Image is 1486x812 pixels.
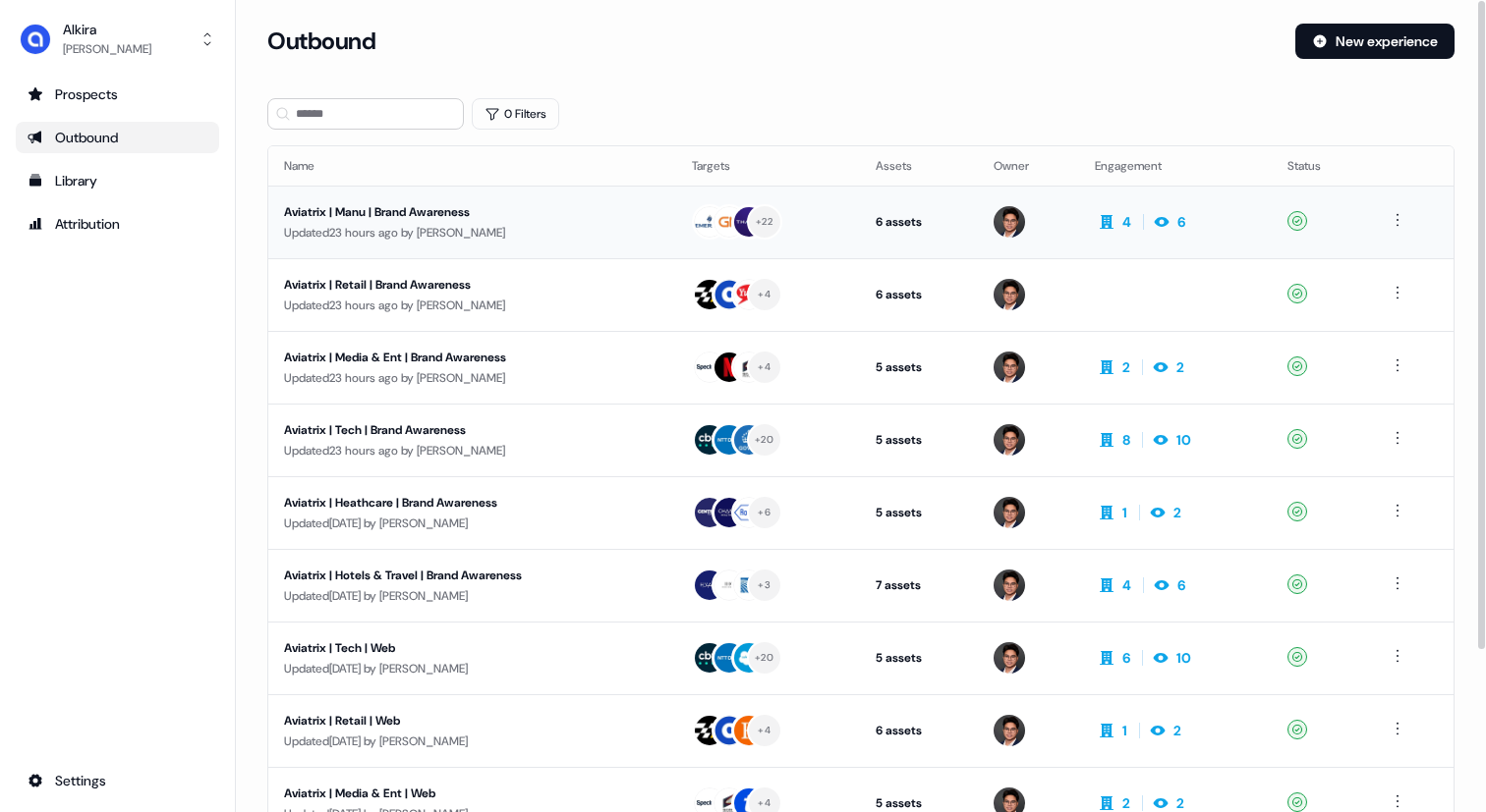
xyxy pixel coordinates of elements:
div: 2 [1122,357,1130,377]
div: + 4 [758,286,771,303]
img: Hugh [994,642,1025,674]
th: Name [268,146,676,186]
div: Aviatrix | Media & Ent | Brand Awareness [284,348,656,367]
div: 6 [1177,575,1185,595]
a: Go to outbound experience [16,122,219,153]
div: Aviatrix | Hotels & Travel | Brand Awareness [284,566,656,585]
div: + 6 [758,504,771,521]
div: 2 [1173,721,1181,740]
div: + 3 [758,576,771,594]
div: Settings [28,771,207,790]
div: Updated [DATE] by [PERSON_NAME] [284,586,660,606]
div: + 20 [755,431,773,449]
button: New experience [1295,24,1455,59]
div: 5 assets [876,648,962,668]
div: 4 [1122,575,1131,595]
div: + 20 [755,649,773,667]
div: Updated 23 hours ago by [PERSON_NAME] [284,368,660,388]
img: Hugh [994,715,1025,746]
div: Aviatrix | Retail | Web [284,711,656,731]
div: 6 assets [876,721,962,740]
div: 6 [1122,648,1130,668]
th: Assets [860,146,978,186]
div: 6 [1177,212,1185,232]
div: Aviatrix | Tech | Web [284,638,656,658]
div: Aviatrix | Media & Ent | Web [284,784,656,803]
th: Status [1272,146,1370,186]
div: 6 assets [876,212,962,232]
a: Go to prospects [16,79,219,110]
img: Hugh [994,206,1025,238]
div: + 4 [758,358,771,376]
div: 5 assets [876,503,962,522]
button: 0 Filters [472,98,559,130]
div: 6 assets [876,285,962,304]
th: Targets [676,146,861,186]
div: + 4 [758,722,771,739]
th: Owner [978,146,1079,186]
div: 4 [1122,212,1131,232]
div: + 4 [758,794,771,812]
div: 10 [1176,430,1191,450]
div: 10 [1176,648,1191,668]
div: Aviatrix | Retail | Brand Awareness [284,275,656,295]
div: 2 [1173,503,1181,522]
div: 5 assets [876,357,962,377]
a: Go to integrations [16,765,219,796]
div: Updated [DATE] by [PERSON_NAME] [284,731,660,751]
img: Hugh [994,424,1025,456]
div: [PERSON_NAME] [63,39,151,59]
div: Updated [DATE] by [PERSON_NAME] [284,514,660,533]
div: Prospects [28,84,207,104]
div: Updated 23 hours ago by [PERSON_NAME] [284,296,660,315]
div: Aviatrix | Heathcare | Brand Awareness [284,493,656,513]
div: 2 [1176,357,1184,377]
th: Engagement [1079,146,1273,186]
img: Hugh [994,279,1025,310]
div: Attribution [28,214,207,234]
img: Hugh [994,497,1025,528]
div: Updated 23 hours ago by [PERSON_NAME] [284,223,660,243]
div: Updated 23 hours ago by [PERSON_NAME] [284,441,660,460]
div: 7 assets [876,575,962,595]
div: Aviatrix | Tech | Brand Awareness [284,420,656,440]
a: Go to templates [16,165,219,196]
div: 5 assets [876,430,962,450]
div: Aviatrix | Manu | Brand Awareness [284,202,656,222]
button: Alkira[PERSON_NAME] [16,16,219,63]
h3: Outbound [267,27,375,56]
div: Library [28,171,207,190]
div: Updated [DATE] by [PERSON_NAME] [284,659,660,678]
div: + 22 [756,213,772,231]
img: Hugh [994,569,1025,601]
div: 1 [1122,503,1127,522]
div: Outbound [28,128,207,147]
img: Hugh [994,352,1025,383]
div: 8 [1122,430,1130,450]
div: 1 [1122,721,1127,740]
a: Go to attribution [16,208,219,240]
div: Alkira [63,20,151,39]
